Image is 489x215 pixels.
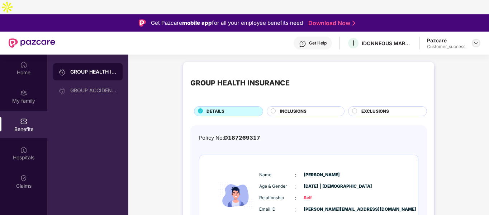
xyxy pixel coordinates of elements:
img: Logo [139,19,146,27]
strong: mobile app [182,19,212,26]
img: svg+xml;base64,PHN2ZyBpZD0iSGVscC0zMngzMiIgeG1sbnM9Imh0dHA6Ly93d3cudzMub3JnLzIwMDAvc3ZnIiB3aWR0aD... [299,40,306,47]
div: Customer_success [427,44,465,50]
img: New Pazcare Logo [9,38,55,48]
a: Download Now [308,19,353,27]
img: svg+xml;base64,PHN2ZyBpZD0iRHJvcGRvd24tMzJ4MzIiIHhtbG5zPSJodHRwOi8vd3d3LnczLm9yZy8yMDAwL3N2ZyIgd2... [473,40,479,46]
div: Pazcare [427,37,465,44]
div: IDONNEOUS MARKETING SERVICES PVTLTD Royal Canin [362,40,412,47]
span: I [352,39,354,47]
div: Get Help [309,40,327,46]
img: Stroke [352,19,355,27]
div: Get Pazcare for all your employee benefits need [151,19,303,27]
